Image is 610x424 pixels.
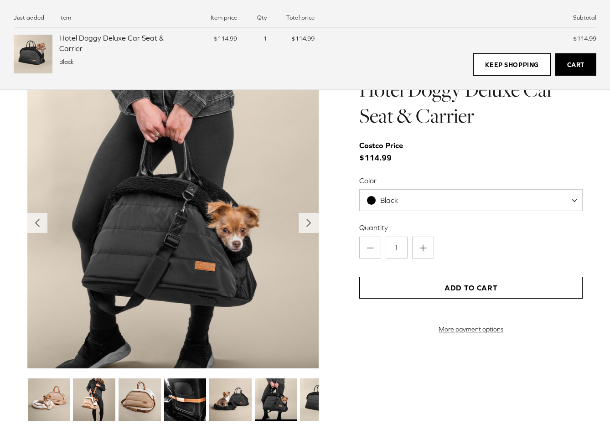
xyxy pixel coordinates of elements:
[359,77,583,129] h1: Hotel Doggy Deluxe Car Seat & Carrier
[555,53,596,76] a: Cart
[27,213,47,233] button: Previous
[359,326,583,333] a: More payment options
[315,14,596,22] div: Subtotal
[359,277,583,299] button: Add to Cart
[291,35,315,42] span: $114.99
[573,35,596,42] span: $114.99
[59,14,187,22] div: Item
[244,14,267,22] div: Qty
[360,196,416,205] span: Black
[214,35,237,42] span: $114.99
[59,58,73,65] span: Black
[359,176,583,186] label: Color
[359,140,412,164] span: $114.99
[359,189,583,211] span: Black
[274,14,315,22] div: Total price
[194,14,237,22] div: Item price
[386,237,408,259] input: Quantity
[473,53,550,76] a: Keep Shopping
[359,140,403,152] div: Costco Price
[14,14,52,22] div: Just added
[59,33,187,53] div: Hotel Doggy Deluxe Car Seat & Carrier
[359,222,583,233] label: Quantity
[263,35,267,42] span: 1
[380,196,398,204] span: Black
[299,213,319,233] button: Next
[14,35,52,73] img: Hotel Doggy Deluxe Car Seat & Carrier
